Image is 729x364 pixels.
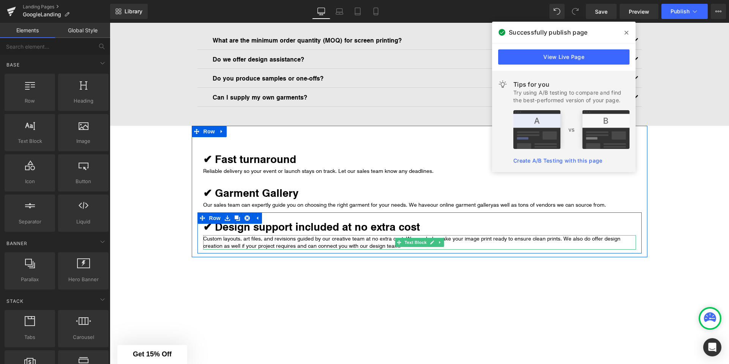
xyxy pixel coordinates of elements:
[320,179,383,185] a: our online garment gallery
[330,4,349,19] a: Laptop
[93,163,189,177] strong: ✔ Garment Gallery
[7,97,53,105] span: Row
[312,4,330,19] a: Desktop
[498,80,507,89] img: light.svg
[629,8,649,16] span: Preview
[60,275,106,283] span: Hero Banner
[142,190,152,201] a: Expand / Collapse
[103,70,197,79] strong: Can I supply my own garments?
[661,4,708,19] button: Publish
[513,80,630,89] div: Tips for you
[103,32,194,41] strong: Do we offer design assistance?
[92,103,107,114] span: Row
[6,240,28,247] span: Banner
[7,177,53,185] span: Icon
[55,23,110,38] a: Global Style
[7,218,53,226] span: Separator
[110,4,148,19] a: New Library
[7,275,53,283] span: Parallax
[6,298,24,305] span: Stack
[60,137,106,145] span: Image
[326,215,334,224] a: Expand / Collapse
[498,49,630,65] a: View Live Page
[60,97,106,105] span: Heading
[549,4,565,19] button: Undo
[293,215,318,224] span: Text Block
[23,4,110,10] a: Landing Pages
[509,28,587,37] span: Successfully publish page
[98,190,113,201] span: Row
[6,61,21,68] span: Base
[125,8,142,15] span: Library
[93,179,526,186] p: Our sales team can expertly guide you on choosing the right garment for your needs. We have as we...
[367,4,385,19] a: Mobile
[671,8,690,14] span: Publish
[133,190,142,201] a: Remove Row
[7,137,53,145] span: Text Block
[93,129,186,143] strong: ✔ Fast turnaround
[60,177,106,185] span: Button
[93,145,526,152] p: Reliable delivery so your event or launch stays on track. Let our sales team know any deadlines.
[568,4,583,19] button: Redo
[60,218,106,226] span: Liquid
[595,8,607,16] span: Save
[703,338,721,356] div: Open Intercom Messenger
[513,89,630,104] div: Try using A/B testing to compare and find the best-performed version of your page.
[349,4,367,19] a: Tablet
[113,190,123,201] a: Save row
[7,333,53,341] span: Tabs
[103,13,292,22] strong: What are the minimum order quantity (MOQ) for screen printing?
[711,4,726,19] button: More
[93,196,310,211] strong: ✔ Design support included at no extra cost
[60,333,106,341] span: Carousel
[123,190,133,201] a: Clone Row
[620,4,658,19] a: Preview
[513,157,602,164] a: Create A/B Testing with this page
[103,51,214,60] strong: Do you produce samples or one-offs?
[107,103,117,114] a: Expand / Collapse
[513,110,630,149] img: tip.png
[23,11,61,17] span: GoogleLanding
